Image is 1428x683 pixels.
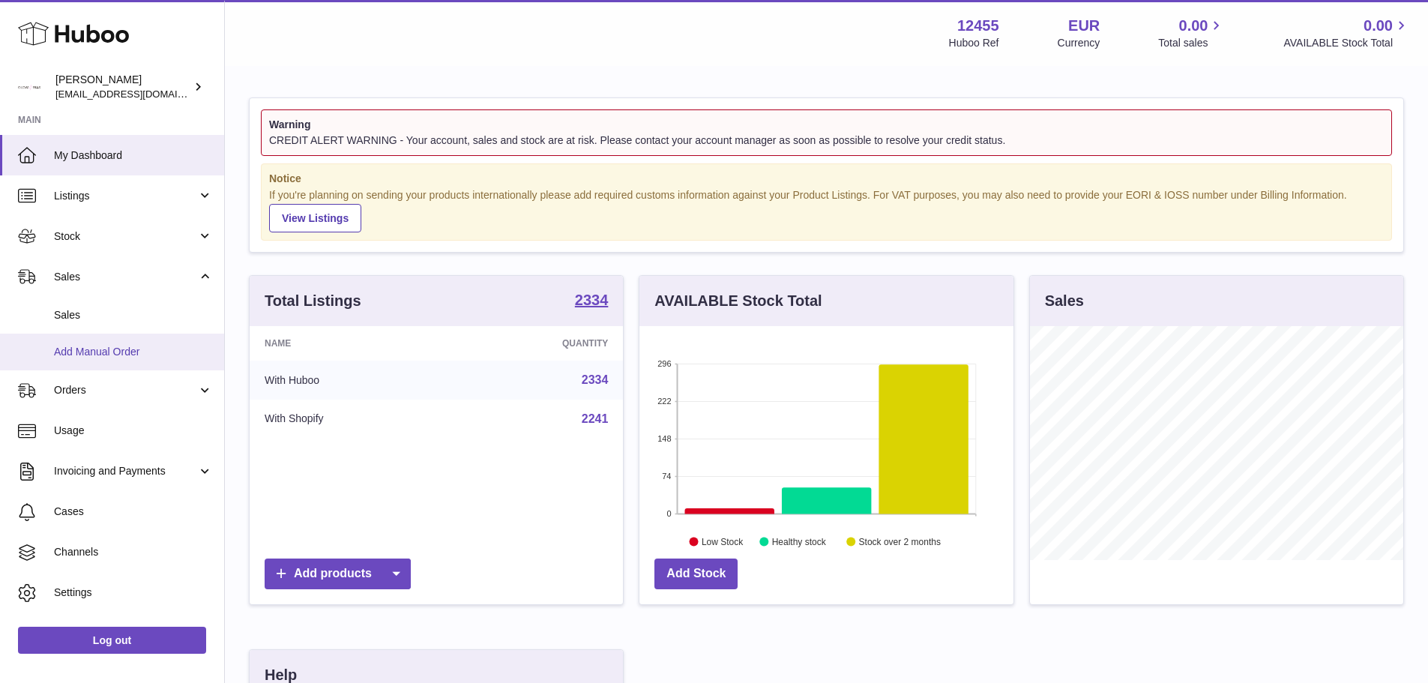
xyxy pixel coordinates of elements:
[654,559,738,589] a: Add Stock
[54,464,197,478] span: Invoicing and Payments
[772,537,827,547] text: Healthy stock
[54,383,197,397] span: Orders
[269,204,361,232] a: View Listings
[1058,36,1100,50] div: Currency
[657,434,671,443] text: 148
[657,359,671,368] text: 296
[54,505,213,519] span: Cases
[54,270,197,284] span: Sales
[250,400,451,439] td: With Shopify
[269,133,1384,148] div: CREDIT ALERT WARNING - Your account, sales and stock are at risk. Please contact your account man...
[654,291,822,311] h3: AVAILABLE Stock Total
[451,326,624,361] th: Quantity
[702,537,744,547] text: Low Stock
[54,148,213,163] span: My Dashboard
[54,545,213,559] span: Channels
[657,397,671,406] text: 222
[575,292,609,307] strong: 2334
[1158,16,1225,50] a: 0.00 Total sales
[667,509,672,518] text: 0
[18,627,206,654] a: Log out
[265,291,361,311] h3: Total Listings
[54,189,197,203] span: Listings
[957,16,999,36] strong: 12455
[1045,291,1084,311] h3: Sales
[54,424,213,438] span: Usage
[18,76,40,98] img: internalAdmin-12455@internal.huboo.com
[54,586,213,600] span: Settings
[1283,16,1410,50] a: 0.00 AVAILABLE Stock Total
[1179,16,1208,36] span: 0.00
[1283,36,1410,50] span: AVAILABLE Stock Total
[269,172,1384,186] strong: Notice
[575,292,609,310] a: 2334
[250,326,451,361] th: Name
[54,345,213,359] span: Add Manual Order
[250,361,451,400] td: With Huboo
[1364,16,1393,36] span: 0.00
[663,472,672,481] text: 74
[582,373,609,386] a: 2334
[55,73,190,101] div: [PERSON_NAME]
[1068,16,1100,36] strong: EUR
[582,412,609,425] a: 2241
[55,88,220,100] span: [EMAIL_ADDRESS][DOMAIN_NAME]
[269,118,1384,132] strong: Warning
[1158,36,1225,50] span: Total sales
[269,188,1384,233] div: If you're planning on sending your products internationally please add required customs informati...
[54,308,213,322] span: Sales
[54,229,197,244] span: Stock
[859,537,941,547] text: Stock over 2 months
[265,559,411,589] a: Add products
[949,36,999,50] div: Huboo Ref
